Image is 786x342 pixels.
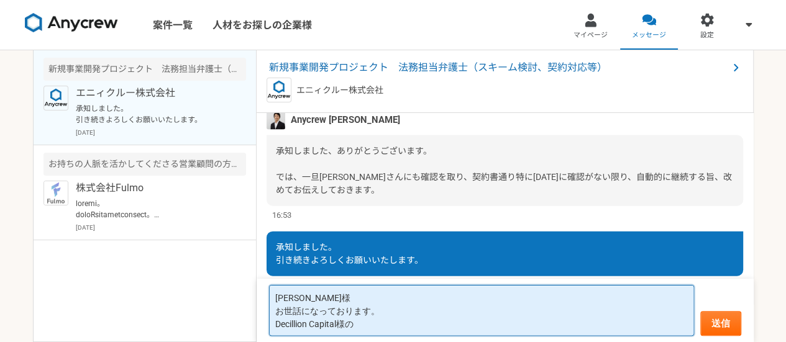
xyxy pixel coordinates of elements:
p: [DATE] [76,223,246,232]
img: 8DqYSo04kwAAAAASUVORK5CYII= [25,13,118,33]
span: 16:53 [272,209,291,221]
p: エニィクルー株式会社 [296,84,383,97]
div: お持ちの人脈を活かしてくださる営業顧問の方を募集！ [43,153,246,176]
img: icon_01.jpg [43,181,68,205]
img: logo_text_blue_01.png [267,78,291,102]
p: 株式会社Fulmo [76,181,229,196]
textarea: [PERSON_NAME]様 お世話になっております。 Decillion Capital様の [269,285,694,336]
div: 新規事業開発プロジェクト 法務担当弁護士（スキーム検討、契約対応等） [43,58,246,81]
span: 承知しました。 引き続きよろしくお願いいたします。 [276,242,423,265]
button: 送信 [700,311,741,336]
p: loremi。 doloRsitametconsect。 adipisciNGelit〜seddoeiusmodtempor。 9incididuntutlabo378etdoloremagna... [76,198,229,220]
span: 設定 [700,30,714,40]
p: [DATE] [76,128,246,137]
span: マイページ [574,30,608,40]
img: logo_text_blue_01.png [43,86,68,110]
span: メッセージ [632,30,666,40]
span: Anycrew [PERSON_NAME] [291,113,400,127]
p: エニィクルー株式会社 [76,86,229,101]
img: MHYT8150_2.jpg [267,111,285,130]
span: 新規事業開発プロジェクト 法務担当弁護士（スキーム検討、契約対応等） [269,60,728,75]
p: 承知しました。 引き続きよろしくお願いいたします。 [76,103,229,125]
span: 承知しました、ありがとうございます。 では、一旦[PERSON_NAME]さんにも確認を取り、契約書通り特に[DATE]に確認がない限り、自動的に継続する旨、改めてお伝えしておきます。 [276,146,732,195]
